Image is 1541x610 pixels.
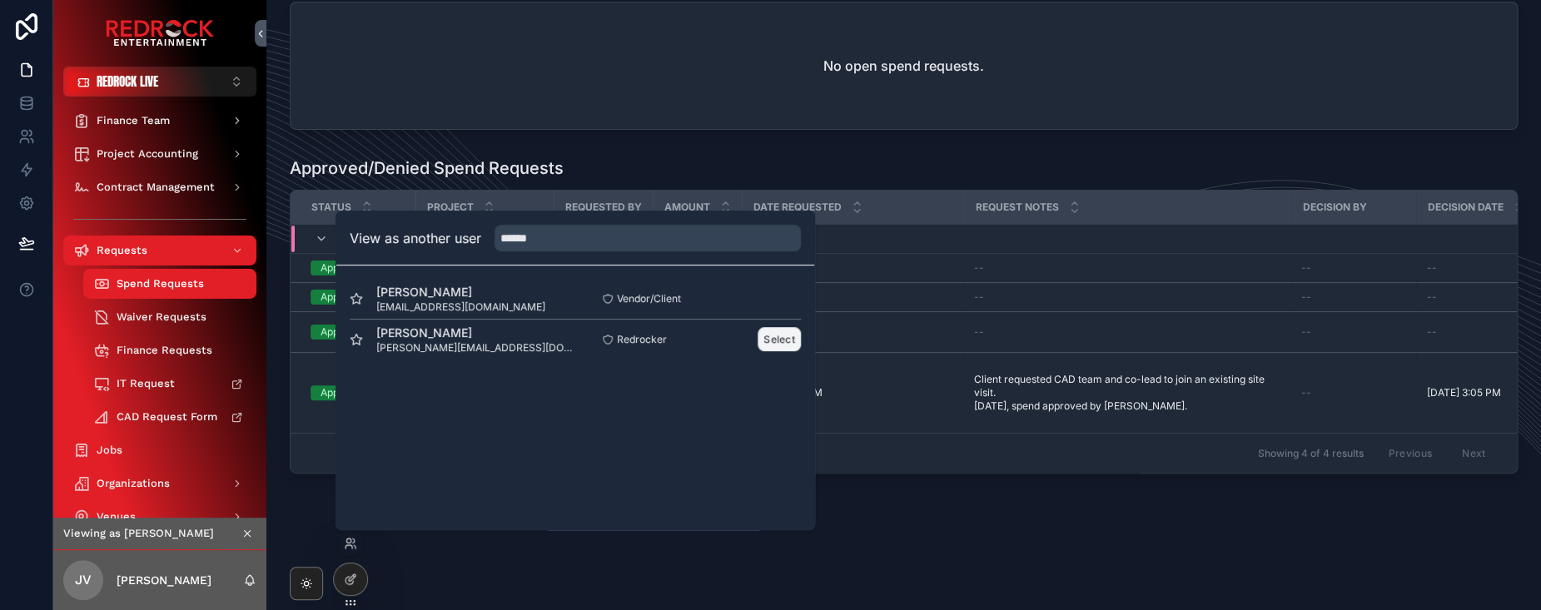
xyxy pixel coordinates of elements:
[97,477,170,490] span: Organizations
[976,201,1059,214] span: Request Notes
[97,73,158,90] span: REDROCK LIVE
[1426,325,1531,339] a: --
[974,325,984,339] span: --
[1426,261,1531,275] a: --
[974,261,984,275] span: --
[83,335,256,365] a: Finance Requests
[311,385,405,400] a: Approved
[1426,290,1436,304] span: --
[63,106,256,136] a: Finance Team
[117,344,212,357] span: Finance Requests
[97,114,170,127] span: Finance Team
[83,302,256,332] a: Waiver Requests
[63,236,256,265] a: Requests
[1428,201,1504,214] span: Decision Date
[664,201,710,214] span: Amount
[617,292,681,305] span: Vendor/Client
[321,290,366,305] div: Approved
[83,269,256,299] a: Spend Requests
[974,373,1281,413] a: Client requested CAD team and co-lead to join an existing site visit. [DATE], spend approved by [...
[97,181,215,194] span: Contract Management
[311,201,351,214] span: Status
[97,147,198,161] span: Project Accounting
[758,327,801,351] button: Select
[63,502,256,532] a: Venues
[63,469,256,498] a: Organizations
[974,261,1281,275] a: --
[376,284,545,300] span: [PERSON_NAME]
[1303,201,1367,214] span: Decision By
[63,67,256,97] button: Select Button
[117,572,211,588] p: [PERSON_NAME]
[823,56,984,76] h2: No open spend requests.
[1426,290,1531,304] a: --
[1426,325,1436,339] span: --
[376,341,575,355] span: [PERSON_NAME][EMAIL_ADDRESS][DOMAIN_NAME]
[83,402,256,432] a: CAD Request Form
[1301,386,1311,399] span: --
[311,325,405,340] a: Approved
[350,228,481,248] h2: View as another user
[97,244,147,257] span: Requests
[753,201,842,214] span: Date Requested
[97,510,136,523] span: Venues
[1301,386,1406,399] a: --
[290,156,564,180] h1: Approved/Denied Spend Requests
[311,260,405,275] a: Approved
[974,290,984,304] span: --
[376,325,575,341] span: [PERSON_NAME]
[63,172,256,202] a: Contract Management
[117,377,175,390] span: IT Request
[63,435,256,465] a: Jobs
[1301,261,1311,275] span: --
[617,333,667,346] span: Redrocker
[75,570,92,590] span: JV
[53,97,266,518] div: scrollable content
[1301,290,1406,304] a: --
[1301,261,1406,275] a: --
[1301,290,1311,304] span: --
[97,444,122,457] span: Jobs
[565,201,642,214] span: Requested By
[321,260,366,275] div: Approved
[974,290,1281,304] a: --
[311,290,405,305] a: Approved
[752,325,954,339] a: --
[427,201,474,214] span: Project
[106,20,214,47] img: App logo
[752,386,954,399] a: [DATE] 1:01 PM
[752,290,954,304] a: --
[117,277,204,290] span: Spend Requests
[974,325,1281,339] a: --
[117,410,217,424] span: CAD Request Form
[1426,386,1531,399] a: [DATE] 3:05 PM
[1301,325,1406,339] a: --
[321,385,366,400] div: Approved
[83,369,256,399] a: IT Request
[1257,447,1363,460] span: Showing 4 of 4 results
[752,261,954,275] a: --
[1301,325,1311,339] span: --
[63,527,214,540] span: Viewing as [PERSON_NAME]
[321,325,366,340] div: Approved
[63,139,256,169] a: Project Accounting
[376,300,545,314] span: [EMAIL_ADDRESS][DOMAIN_NAME]
[117,310,206,324] span: Waiver Requests
[1426,261,1436,275] span: --
[1426,386,1500,399] span: [DATE] 3:05 PM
